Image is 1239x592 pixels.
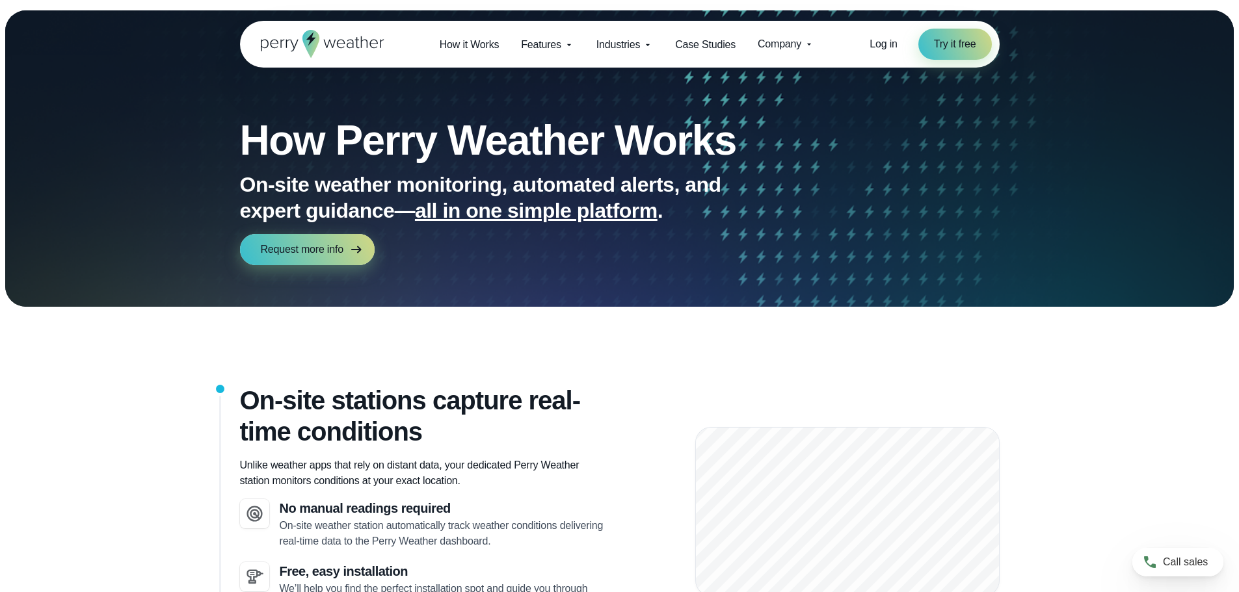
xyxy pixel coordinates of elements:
span: Call sales [1163,554,1208,570]
span: Try it free [934,36,976,52]
a: Request more info [240,234,375,265]
p: On-site weather station automatically track weather conditions delivering real-time data to the P... [280,518,609,549]
a: Try it free [918,29,992,60]
span: Log in [870,38,897,49]
span: Features [521,37,561,53]
a: How it Works [429,31,511,58]
span: How it Works [440,37,500,53]
h3: Free, easy installation [280,562,609,581]
h1: How Perry Weather Works [240,120,805,161]
p: On-site weather monitoring, automated alerts, and expert guidance— . [240,172,760,224]
span: all in one simple platform [415,199,658,222]
span: Request more info [261,242,343,257]
a: Call sales [1132,548,1223,576]
h3: No manual readings required [280,499,609,518]
a: Case Studies [664,31,747,58]
h2: On-site stations capture real-time conditions [240,385,609,447]
span: Industries [596,37,640,53]
a: Log in [870,36,897,52]
span: Company [758,36,801,52]
span: Case Studies [675,37,736,53]
p: Unlike weather apps that rely on distant data, your dedicated Perry Weather station monitors cond... [240,457,609,489]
